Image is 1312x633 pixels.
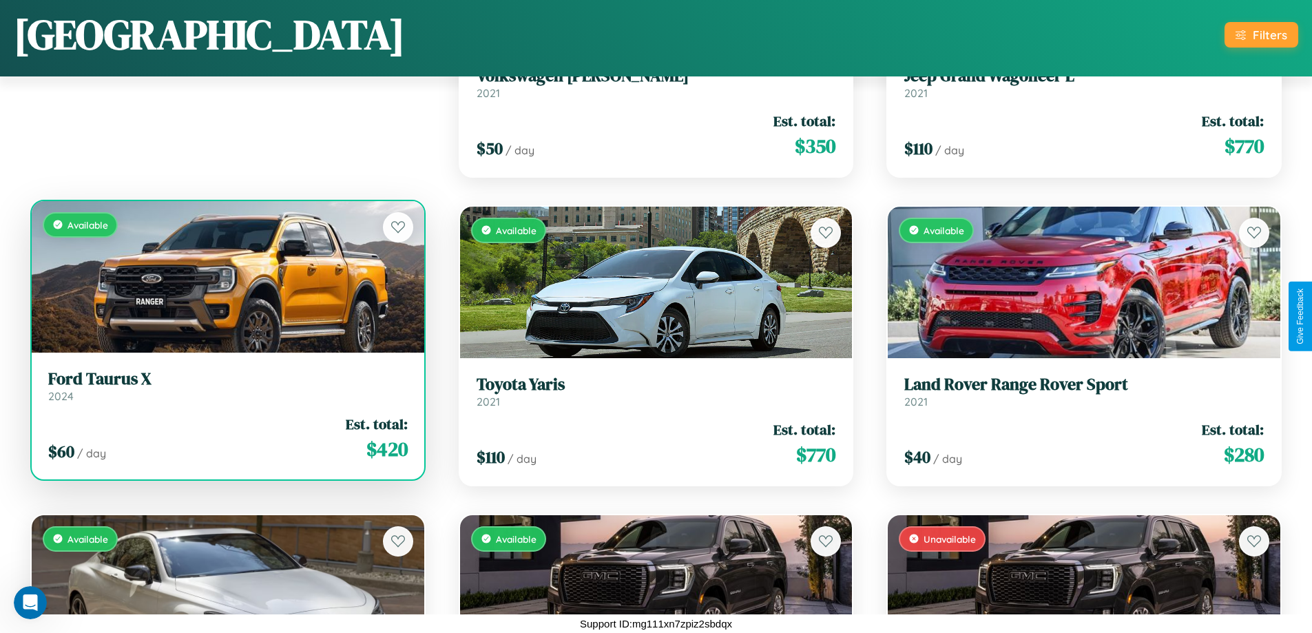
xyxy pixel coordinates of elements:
[67,219,108,231] span: Available
[904,395,928,408] span: 2021
[924,225,964,236] span: Available
[48,389,74,403] span: 2024
[773,111,835,131] span: Est. total:
[77,446,106,460] span: / day
[477,137,503,160] span: $ 50
[67,533,108,545] span: Available
[48,369,408,403] a: Ford Taurus X2024
[773,419,835,439] span: Est. total:
[48,440,74,463] span: $ 60
[14,6,405,63] h1: [GEOGRAPHIC_DATA]
[1202,419,1264,439] span: Est. total:
[477,446,505,468] span: $ 110
[1202,111,1264,131] span: Est. total:
[904,446,930,468] span: $ 40
[477,86,500,100] span: 2021
[1295,289,1305,344] div: Give Feedback
[1225,22,1298,48] button: Filters
[924,533,976,545] span: Unavailable
[904,375,1264,408] a: Land Rover Range Rover Sport2021
[48,369,408,389] h3: Ford Taurus X
[933,452,962,466] span: / day
[904,375,1264,395] h3: Land Rover Range Rover Sport
[935,143,964,157] span: / day
[580,614,732,633] p: Support ID: mg111xn7zpiz2sbdqx
[1253,28,1287,42] div: Filters
[1225,132,1264,160] span: $ 770
[477,66,836,86] h3: Volkswagen [PERSON_NAME]
[477,66,836,100] a: Volkswagen [PERSON_NAME]2021
[796,441,835,468] span: $ 770
[904,137,933,160] span: $ 110
[477,375,836,408] a: Toyota Yaris2021
[477,395,500,408] span: 2021
[506,143,534,157] span: / day
[346,414,408,434] span: Est. total:
[496,533,537,545] span: Available
[904,86,928,100] span: 2021
[508,452,537,466] span: / day
[904,66,1264,86] h3: Jeep Grand Wagoneer L
[366,435,408,463] span: $ 420
[795,132,835,160] span: $ 350
[477,375,836,395] h3: Toyota Yaris
[14,586,47,619] iframe: Intercom live chat
[904,66,1264,100] a: Jeep Grand Wagoneer L2021
[1224,441,1264,468] span: $ 280
[496,225,537,236] span: Available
